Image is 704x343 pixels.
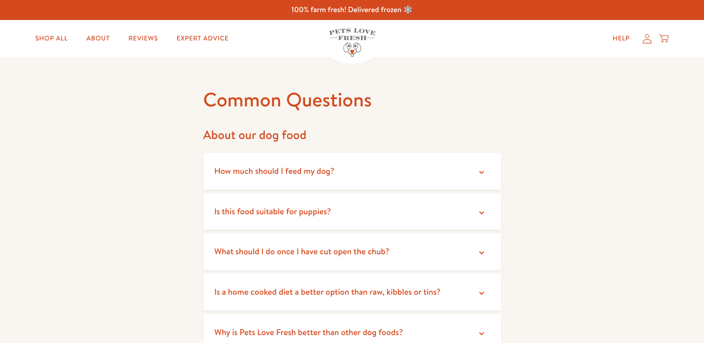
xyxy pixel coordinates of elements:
[605,29,637,48] a: Help
[203,274,501,310] summary: Is a home cooked diet a better option than raw, kibbles or tins?
[215,165,335,177] span: How much should I feed my dog?
[203,87,501,112] h1: Common Questions
[79,29,117,48] a: About
[203,233,501,270] summary: What should I do once I have cut open the chub?
[203,193,501,230] summary: Is this food suitable for puppies?
[215,205,331,217] span: Is this food suitable for puppies?
[203,127,501,143] h2: About our dog food
[169,29,236,48] a: Expert Advice
[215,245,389,257] span: What should I do once I have cut open the chub?
[203,153,501,190] summary: How much should I feed my dog?
[215,286,441,297] span: Is a home cooked diet a better option than raw, kibbles or tins?
[121,29,165,48] a: Reviews
[329,28,375,57] img: Pets Love Fresh
[28,29,75,48] a: Shop All
[215,326,403,338] span: Why is Pets Love Fresh better than other dog foods?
